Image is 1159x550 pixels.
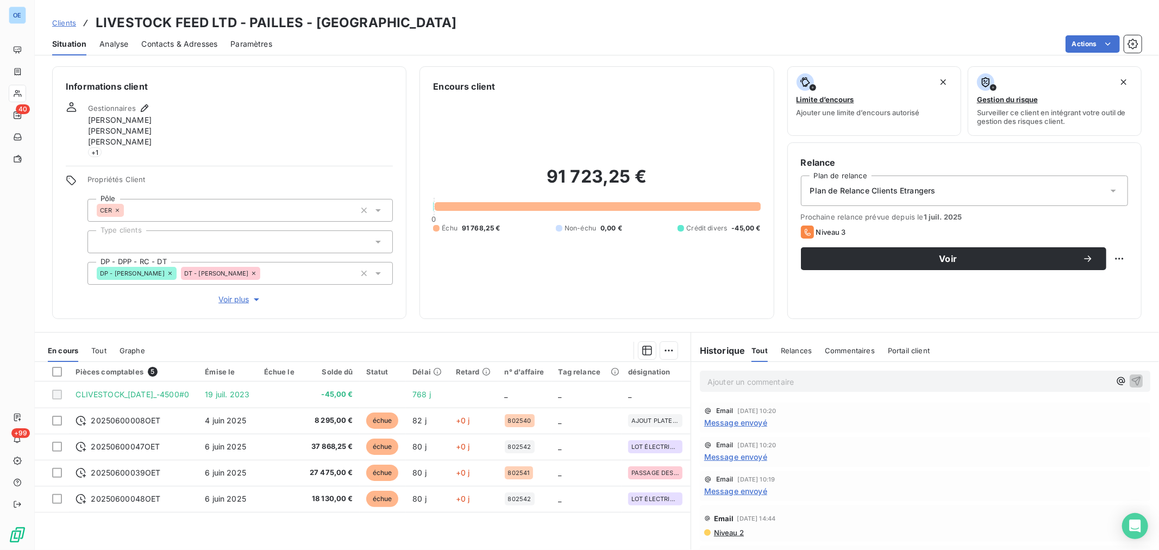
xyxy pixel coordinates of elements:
[76,367,192,377] div: Pièces comptables
[801,212,1128,221] span: Prochaine relance prévue depuis le
[505,367,546,376] div: n° d'affaire
[120,346,145,355] span: Graphe
[230,39,272,49] span: Paramètres
[628,367,684,376] div: désignation
[456,468,470,477] span: +0 j
[88,104,136,112] span: Gestionnaires
[631,470,679,476] span: PASSAGE DES PRESSES P1 ET P3 SUR PRODALIA
[412,390,431,399] span: 768 j
[309,467,353,478] span: 27 475,00 €
[1066,35,1120,53] button: Actions
[88,136,152,147] span: [PERSON_NAME]
[16,104,30,114] span: 40
[508,443,531,450] span: 802542
[412,468,427,477] span: 80 j
[9,107,26,124] a: 40
[366,439,399,455] span: échue
[205,390,249,399] span: 19 juil. 2023
[968,66,1142,136] button: Gestion du risqueSurveiller ce client en intégrant votre outil de gestion des risques client.
[714,514,734,523] span: Email
[412,416,427,425] span: 82 j
[100,270,165,277] span: DP - [PERSON_NAME]
[48,346,78,355] span: En cours
[205,367,250,376] div: Émise le
[713,528,744,537] span: Niveau 2
[218,294,262,305] span: Voir plus
[148,367,158,377] span: 5
[738,442,776,448] span: [DATE] 10:20
[442,223,458,233] span: Échu
[797,108,920,117] span: Ajouter une limite d’encours autorisé
[559,494,562,503] span: _
[91,346,106,355] span: Tout
[205,494,246,503] span: 6 juin 2025
[508,496,531,502] span: 802542
[456,416,470,425] span: +0 j
[432,215,436,223] span: 0
[366,465,399,481] span: échue
[737,515,776,522] span: [DATE] 14:44
[462,223,500,233] span: 91 768,25 €
[88,126,152,136] span: [PERSON_NAME]
[738,408,776,414] span: [DATE] 10:20
[456,442,470,451] span: +0 j
[91,467,160,478] span: 20250600039OET
[505,390,508,399] span: _
[97,237,105,247] input: Ajouter une valeur
[716,442,734,448] span: Email
[412,442,427,451] span: 80 j
[309,367,353,376] div: Solde dû
[366,367,400,376] div: Statut
[52,17,76,28] a: Clients
[91,415,160,426] span: 20250600008OET
[88,147,102,157] span: + 1
[787,66,961,136] button: Limite d’encoursAjouter une limite d’encours autorisé
[508,417,531,424] span: 802540
[738,476,775,483] span: [DATE] 10:19
[124,205,133,215] input: Ajouter une valeur
[412,494,427,503] span: 80 j
[184,270,249,277] span: DT - [PERSON_NAME]
[814,254,1082,263] span: Voir
[91,441,160,452] span: 20250600047OET
[264,367,296,376] div: Échue le
[412,367,442,376] div: Délai
[704,417,767,428] span: Message envoyé
[977,95,1038,104] span: Gestion du risque
[433,166,760,198] h2: 91 723,25 €
[309,441,353,452] span: 37 868,25 €
[810,185,936,196] span: Plan de Relance Clients Etrangers
[631,443,679,450] span: LOT ÉLECTRICITÉ ET AUTOMATISME RÉCEPTION BROYAGE
[100,207,112,214] span: CER
[309,415,353,426] span: 8 295,00 €
[691,344,745,357] h6: Historique
[88,115,152,126] span: [PERSON_NAME]
[716,476,734,483] span: Email
[888,346,930,355] span: Portail client
[508,470,530,476] span: 802541
[456,367,492,376] div: Retard
[559,468,562,477] span: _
[559,416,562,425] span: _
[205,416,246,425] span: 4 juin 2025
[559,367,615,376] div: Tag relance
[52,18,76,27] span: Clients
[260,268,269,278] input: Ajouter une valeur
[433,80,495,93] h6: Encours client
[366,412,399,429] span: échue
[631,417,679,424] span: AJOUT PLATEAU PESEUR VS01
[631,496,679,502] span: LOT ÉLECTRICITÉ ET AUTOMATISME RÉCEPTION BROYAGE
[686,223,727,233] span: Crédit divers
[1122,513,1148,539] div: Open Intercom Messenger
[559,390,562,399] span: _
[565,223,596,233] span: Non-échu
[9,7,26,24] div: OE
[99,39,128,49] span: Analyse
[801,247,1106,270] button: Voir
[11,428,30,438] span: +99
[205,442,246,451] span: 6 juin 2025
[87,175,393,190] span: Propriétés Client
[751,346,768,355] span: Tout
[141,39,217,49] span: Contacts & Adresses
[96,13,456,33] h3: LIVESTOCK FEED LTD - PAILLES - [GEOGRAPHIC_DATA]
